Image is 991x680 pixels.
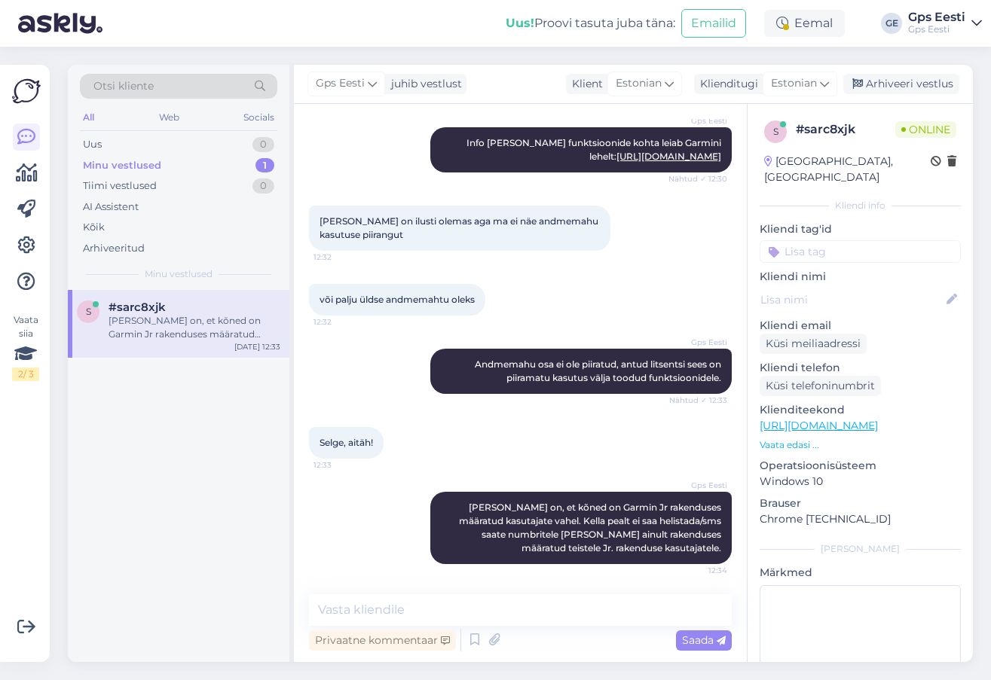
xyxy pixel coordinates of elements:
[760,419,878,432] a: [URL][DOMAIN_NAME]
[908,11,965,23] div: Gps Eesti
[760,511,961,527] p: Chrome [TECHNICAL_ID]
[760,291,944,308] input: Lisa nimi
[234,341,280,352] div: [DATE] 12:33
[764,154,931,185] div: [GEOGRAPHIC_DATA], [GEOGRAPHIC_DATA]
[506,16,534,30] b: Uus!
[252,178,274,194] div: 0
[252,137,274,152] div: 0
[668,173,727,184] span: Nähtud ✓ 12:30
[671,337,727,348] span: Gps Eesti
[760,221,961,237] p: Kliendi tag'id
[459,502,723,553] span: [PERSON_NAME] on, et kõned on Garmin Jr rakenduses määratud kasutajate vahel. Kella pealt ei saa ...
[86,306,91,317] span: s
[145,267,213,281] span: Minu vestlused
[616,75,662,92] span: Estonian
[616,151,721,162] a: [URL][DOMAIN_NAME]
[83,158,161,173] div: Minu vestlused
[764,10,845,37] div: Eemal
[314,252,370,263] span: 12:32
[506,14,675,32] div: Proovi tasuta juba täna:
[760,360,961,376] p: Kliendi telefon
[320,437,373,448] span: Selge, aitäh!
[475,358,723,383] span: Andmemahu osa ei ole piiratud, antud litsentsi sees on piiramatu kasutus välja toodud funktsiooni...
[773,126,778,137] span: s
[796,120,895,139] div: # sarc8xjk
[156,108,182,127] div: Web
[566,76,603,92] div: Klient
[385,76,462,92] div: juhib vestlust
[760,240,961,263] input: Lisa tag
[12,77,41,105] img: Askly Logo
[93,78,154,94] span: Otsi kliente
[760,458,961,474] p: Operatsioonisüsteem
[760,496,961,511] p: Brauser
[760,318,961,334] p: Kliendi email
[760,376,881,396] div: Küsi telefoninumbrit
[83,220,105,235] div: Kõik
[895,121,956,138] span: Online
[760,438,961,452] p: Vaata edasi ...
[908,11,982,35] a: Gps EestiGps Eesti
[760,402,961,418] p: Klienditeekond
[320,294,475,305] span: või palju üldse andmemahtu oleks
[83,137,102,152] div: Uus
[760,474,961,489] p: Windows 10
[83,200,139,215] div: AI Assistent
[12,313,39,381] div: Vaata siia
[109,314,280,341] div: [PERSON_NAME] on, et kõned on Garmin Jr rakenduses määratud kasutajate vahel. Kella pealt ei saa ...
[669,395,727,406] span: Nähtud ✓ 12:33
[760,269,961,285] p: Kliendi nimi
[320,215,601,240] span: [PERSON_NAME] on ilusti olemas aga ma ei näe andmemahu kasutuse piirangut
[83,241,145,256] div: Arhiveeritud
[843,74,959,94] div: Arhiveeri vestlus
[466,137,723,162] span: Info [PERSON_NAME] funktsioonide kohta leiab Garmini lehelt:
[760,199,961,212] div: Kliendi info
[671,565,727,576] span: 12:34
[240,108,277,127] div: Socials
[309,630,456,651] div: Privaatne kommentaar
[109,300,166,314] span: #sarc8xjk
[80,108,97,127] div: All
[316,75,365,92] span: Gps Eesti
[671,115,727,127] span: Gps Eesti
[881,13,902,34] div: GE
[694,76,758,92] div: Klienditugi
[681,9,746,38] button: Emailid
[314,459,370,471] span: 12:33
[760,542,961,556] div: [PERSON_NAME]
[314,316,370,328] span: 12:32
[83,178,157,194] div: Tiimi vestlused
[760,565,961,581] p: Märkmed
[255,158,274,173] div: 1
[682,633,726,647] span: Saada
[12,367,39,381] div: 2 / 3
[760,334,867,354] div: Küsi meiliaadressi
[908,23,965,35] div: Gps Eesti
[771,75,817,92] span: Estonian
[671,480,727,491] span: Gps Eesti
